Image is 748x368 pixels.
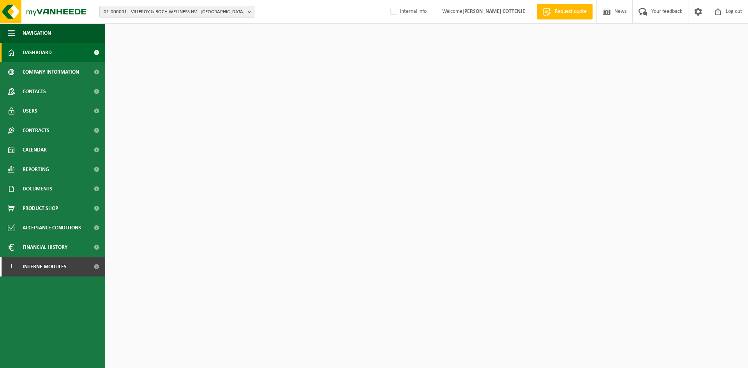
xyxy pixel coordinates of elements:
[23,179,52,199] span: Documents
[23,101,37,121] span: Users
[23,238,67,257] span: Financial History
[23,43,52,62] span: Dashboard
[23,257,67,276] span: Interne modules
[23,199,58,218] span: Product Shop
[23,62,79,82] span: Company information
[537,4,593,19] a: Request quote
[23,160,49,179] span: Reporting
[8,257,15,276] span: I
[389,6,427,18] label: Internal info
[99,6,255,18] button: 01-000001 - VILLEROY & BOCH WELLNESS NV - [GEOGRAPHIC_DATA]
[553,8,589,16] span: Request quote
[23,23,51,43] span: Navigation
[23,82,46,101] span: Contacts
[104,6,245,18] span: 01-000001 - VILLEROY & BOCH WELLNESS NV - [GEOGRAPHIC_DATA]
[23,121,49,140] span: Contracts
[23,218,81,238] span: Acceptance conditions
[23,140,47,160] span: Calendar
[462,9,525,14] strong: [PERSON_NAME] COTTENJE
